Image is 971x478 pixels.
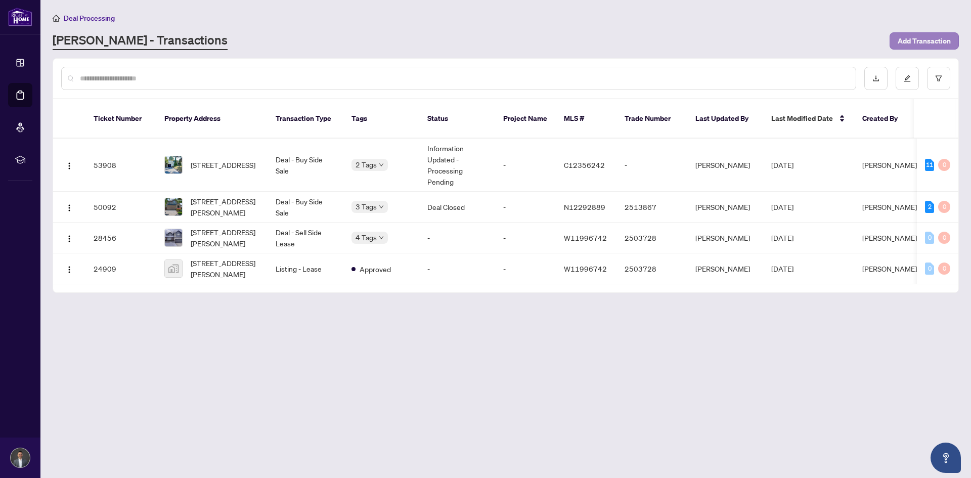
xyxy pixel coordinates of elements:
span: W11996742 [564,264,607,273]
div: 0 [938,232,950,244]
span: Add Transaction [898,33,951,49]
td: 24909 [85,253,156,284]
button: Logo [61,157,77,173]
img: Profile Icon [11,448,30,467]
th: Last Updated By [687,99,763,139]
span: W11996742 [564,233,607,242]
img: Logo [65,235,73,243]
span: N12292889 [564,202,605,211]
div: 0 [938,201,950,213]
span: [STREET_ADDRESS][PERSON_NAME] [191,257,259,280]
span: [DATE] [771,264,793,273]
span: Last Modified Date [771,113,833,124]
th: Trade Number [616,99,687,139]
td: - [495,223,556,253]
td: [PERSON_NAME] [687,253,763,284]
td: Deal - Buy Side Sale [268,192,343,223]
td: Deal - Sell Side Lease [268,223,343,253]
button: Open asap [931,443,961,473]
button: edit [896,67,919,90]
img: Logo [65,162,73,170]
th: Project Name [495,99,556,139]
td: 28456 [85,223,156,253]
div: 0 [925,232,934,244]
th: Property Address [156,99,268,139]
div: 0 [938,159,950,171]
span: [STREET_ADDRESS] [191,159,255,170]
button: Add Transaction [890,32,959,50]
td: 50092 [85,192,156,223]
th: Ticket Number [85,99,156,139]
span: [STREET_ADDRESS][PERSON_NAME] [191,196,259,218]
img: thumbnail-img [165,229,182,246]
div: 0 [925,263,934,275]
button: download [864,67,888,90]
div: 11 [925,159,934,171]
span: [PERSON_NAME] [862,264,917,273]
span: down [379,235,384,240]
span: [DATE] [771,160,793,169]
span: 2 Tags [356,159,377,170]
span: filter [935,75,942,82]
td: 2513867 [616,192,687,223]
th: Status [419,99,495,139]
a: [PERSON_NAME] - Transactions [53,32,228,50]
td: Deal Closed [419,192,495,223]
td: - [495,139,556,192]
img: Logo [65,204,73,212]
span: [STREET_ADDRESS][PERSON_NAME] [191,227,259,249]
td: [PERSON_NAME] [687,223,763,253]
th: MLS # [556,99,616,139]
img: thumbnail-img [165,156,182,173]
span: edit [904,75,911,82]
button: Logo [61,199,77,215]
td: 53908 [85,139,156,192]
td: Deal - Buy Side Sale [268,139,343,192]
td: [PERSON_NAME] [687,139,763,192]
span: [PERSON_NAME] [862,233,917,242]
img: thumbnail-img [165,198,182,215]
span: home [53,15,60,22]
div: 2 [925,201,934,213]
td: Information Updated - Processing Pending [419,139,495,192]
button: Logo [61,260,77,277]
span: Deal Processing [64,14,115,23]
th: Transaction Type [268,99,343,139]
img: thumbnail-img [165,260,182,277]
td: - [495,192,556,223]
span: [DATE] [771,202,793,211]
td: 2503728 [616,223,687,253]
span: download [872,75,879,82]
td: - [495,253,556,284]
span: down [379,162,384,167]
span: [DATE] [771,233,793,242]
img: logo [8,8,32,26]
th: Last Modified Date [763,99,854,139]
td: 2503728 [616,253,687,284]
td: Listing - Lease [268,253,343,284]
th: Created By [854,99,915,139]
span: C12356242 [564,160,605,169]
span: Approved [360,264,391,275]
td: [PERSON_NAME] [687,192,763,223]
span: [PERSON_NAME] [862,202,917,211]
img: Logo [65,266,73,274]
td: - [419,253,495,284]
span: down [379,204,384,209]
span: 3 Tags [356,201,377,212]
button: filter [927,67,950,90]
div: 0 [938,263,950,275]
td: - [616,139,687,192]
span: [PERSON_NAME] [862,160,917,169]
th: Tags [343,99,419,139]
button: Logo [61,230,77,246]
td: - [419,223,495,253]
span: 4 Tags [356,232,377,243]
